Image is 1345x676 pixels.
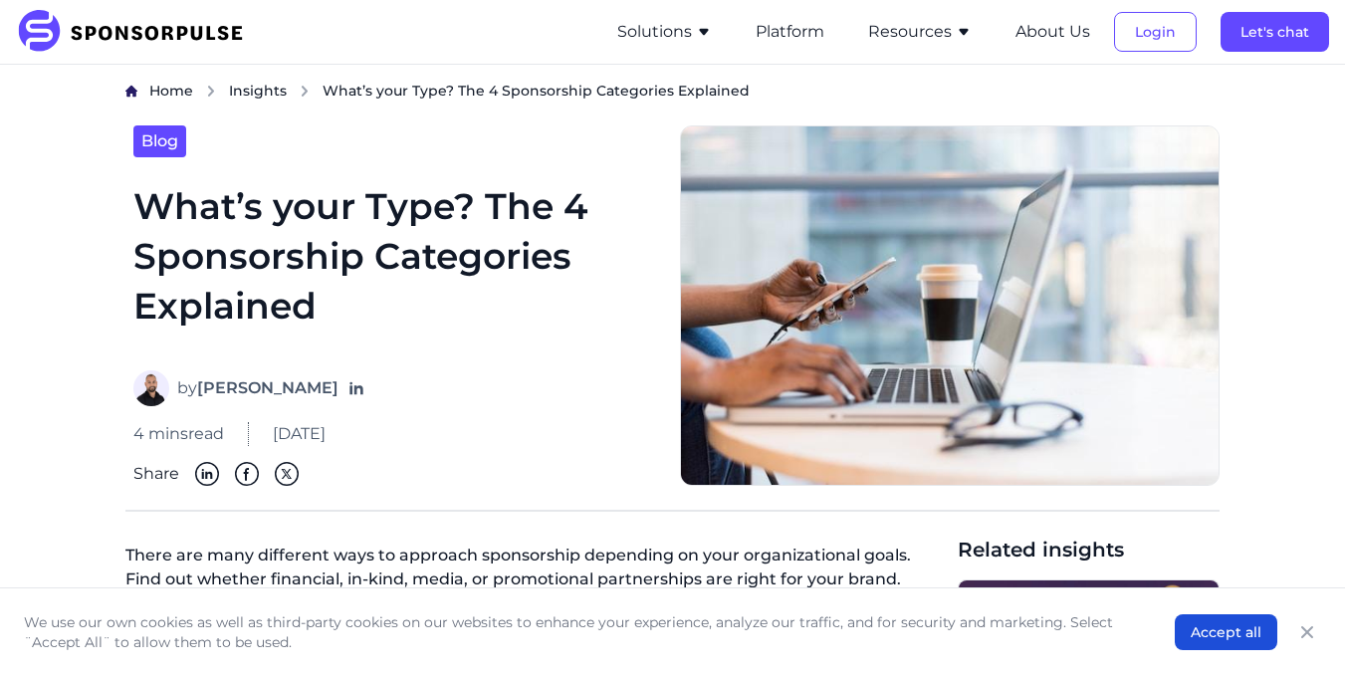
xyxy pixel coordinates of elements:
[133,462,179,486] span: Share
[680,125,1220,486] img: Image courtesy Christina @ wocintechchat.com via Unsplash
[195,462,219,486] img: Linkedin
[177,376,338,400] span: by
[205,85,217,98] img: chevron right
[149,82,193,100] span: Home
[1015,23,1090,41] a: About Us
[229,82,287,100] span: Insights
[323,81,750,101] span: What’s your Type? The 4 Sponsorship Categories Explained
[1175,614,1277,650] button: Accept all
[275,462,299,486] img: Twitter
[149,81,193,102] a: Home
[346,378,366,398] a: Follow on LinkedIn
[299,85,311,98] img: chevron right
[1015,20,1090,44] button: About Us
[24,612,1135,652] p: We use our own cookies as well as third-party cookies on our websites to enhance your experience,...
[868,20,972,44] button: Resources
[756,20,824,44] button: Platform
[125,85,137,98] img: Home
[197,378,338,397] strong: [PERSON_NAME]
[229,81,287,102] a: Insights
[617,20,712,44] button: Solutions
[133,370,169,406] img: Eddy Sidani
[273,422,326,446] span: [DATE]
[133,125,186,157] a: Blog
[1114,12,1197,52] button: Login
[16,10,258,54] img: SponsorPulse
[958,536,1220,563] span: Related insights
[1221,23,1329,41] a: Let's chat
[1293,618,1321,646] button: Close
[133,422,224,446] span: 4 mins read
[1221,12,1329,52] button: Let's chat
[1114,23,1197,41] a: Login
[133,181,657,346] h1: What’s your Type? The 4 Sponsorship Categories Explained
[756,23,824,41] a: Platform
[235,462,259,486] img: Facebook
[125,536,942,607] p: There are many different ways to approach sponsorship depending on your organizational goals. Fin...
